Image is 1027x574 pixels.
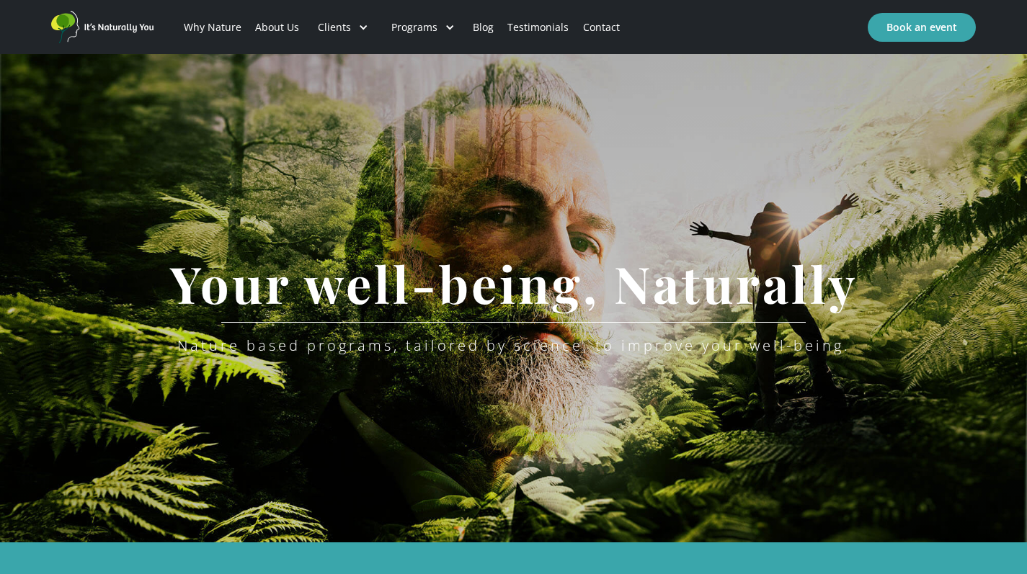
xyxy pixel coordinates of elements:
[177,3,248,52] a: Why Nature
[380,3,466,52] div: Programs
[391,20,437,35] div: Programs
[318,20,351,35] div: Clients
[148,256,879,311] h1: Your well-being, Naturally
[248,3,306,52] a: About Us
[306,3,380,52] div: Clients
[51,11,159,44] a: home
[177,337,850,354] div: Nature based programs, tailored by science, to improve your well-being.
[868,13,976,42] a: Book an event
[501,3,576,52] a: Testimonials
[576,3,626,52] a: Contact
[466,3,501,52] a: Blog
